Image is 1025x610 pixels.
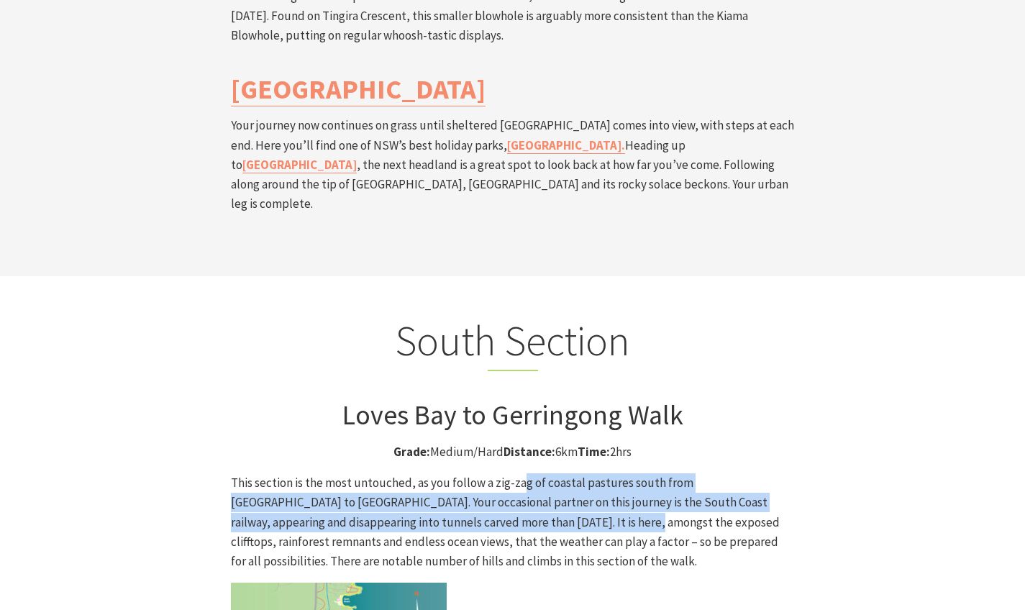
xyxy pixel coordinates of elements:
h2: South Section [231,316,795,372]
a: [GEOGRAPHIC_DATA] [242,157,357,173]
strong: Grade: [393,444,430,460]
strong: Time: [578,444,610,460]
p: This section is the most untouched, as you follow a zig-zag of coastal pastures south from [GEOGR... [231,473,795,571]
h3: Loves Bay to Gerringong Walk [231,399,795,432]
a: [GEOGRAPHIC_DATA] [231,72,486,106]
p: Medium/Hard 6km 2hrs [231,442,795,462]
p: Your journey now continues on grass until sheltered [GEOGRAPHIC_DATA] comes into view, with steps... [231,116,795,214]
a: [GEOGRAPHIC_DATA]. [507,137,625,154]
strong: Distance: [504,444,555,460]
